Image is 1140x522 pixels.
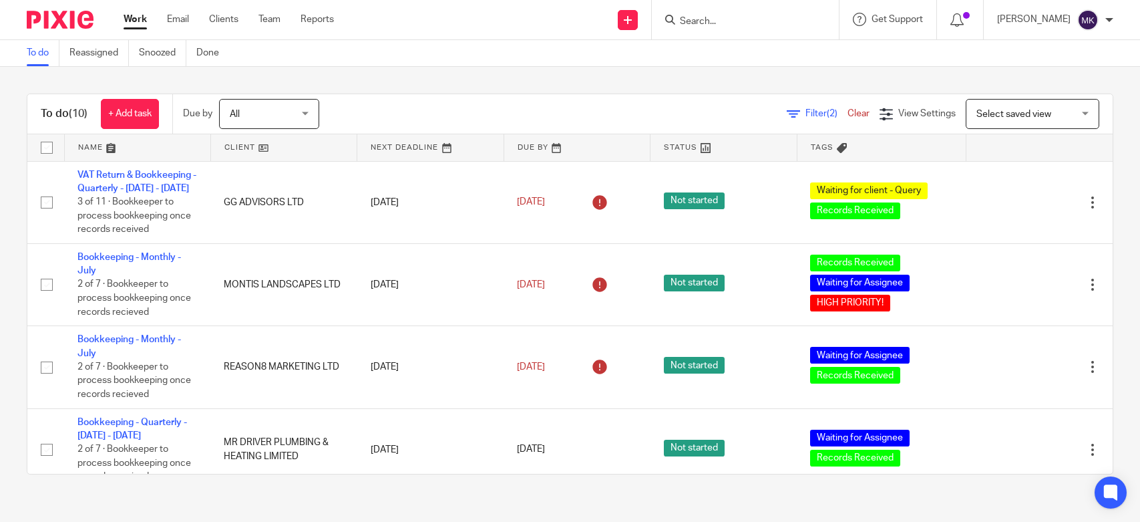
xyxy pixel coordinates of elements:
[210,161,357,243] td: GG ADVISORS LTD
[77,280,191,317] span: 2 of 7 · Bookkeeper to process bookkeeping once records recieved
[301,13,334,26] a: Reports
[810,430,910,446] span: Waiting for Assignee
[77,362,191,399] span: 2 of 7 · Bookkeeper to process bookkeeping once records recieved
[517,362,545,372] span: [DATE]
[810,367,900,384] span: Records Received
[69,108,87,119] span: (10)
[196,40,229,66] a: Done
[872,15,923,24] span: Get Support
[805,109,847,118] span: Filter
[810,275,910,291] span: Waiting for Assignee
[810,203,900,219] span: Records Received
[27,40,59,66] a: To do
[41,107,87,121] h1: To do
[77,170,196,193] a: VAT Return & Bookkeeping - Quarterly - [DATE] - [DATE]
[976,110,1051,119] span: Select saved view
[357,408,504,491] td: [DATE]
[210,326,357,408] td: REASON8 MARKETING LTD
[77,335,181,358] a: Bookkeeping - Monthly - July
[810,295,890,311] span: HIGH PRIORITY!
[517,445,545,454] span: [DATE]
[209,13,238,26] a: Clients
[69,40,129,66] a: Reassigned
[77,197,191,234] span: 3 of 11 · Bookkeeper to process bookkeeping once records received
[77,253,181,275] a: Bookkeeping - Monthly - July
[258,13,280,26] a: Team
[810,450,900,467] span: Records Received
[210,408,357,491] td: MR DRIVER PLUMBING & HEATING LIMITED
[811,144,833,151] span: Tags
[101,99,159,129] a: + Add task
[664,440,725,456] span: Not started
[167,13,189,26] a: Email
[357,243,504,325] td: [DATE]
[997,13,1071,26] p: [PERSON_NAME]
[664,357,725,374] span: Not started
[810,182,928,199] span: Waiting for client - Query
[810,347,910,364] span: Waiting for Assignee
[124,13,147,26] a: Work
[27,11,93,29] img: Pixie
[357,326,504,408] td: [DATE]
[847,109,870,118] a: Clear
[357,161,504,243] td: [DATE]
[517,280,545,289] span: [DATE]
[210,243,357,325] td: MONTIS LANDSCAPES LTD
[77,444,191,481] span: 2 of 7 · Bookkeeper to process bookkeeping once records received
[230,110,240,119] span: All
[139,40,186,66] a: Snoozed
[898,109,956,118] span: View Settings
[1077,9,1099,31] img: svg%3E
[679,16,799,28] input: Search
[664,192,725,209] span: Not started
[183,107,212,120] p: Due by
[827,109,837,118] span: (2)
[77,418,187,440] a: Bookkeeping - Quarterly - [DATE] - [DATE]
[517,197,545,207] span: [DATE]
[664,275,725,291] span: Not started
[810,255,900,271] span: Records Received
